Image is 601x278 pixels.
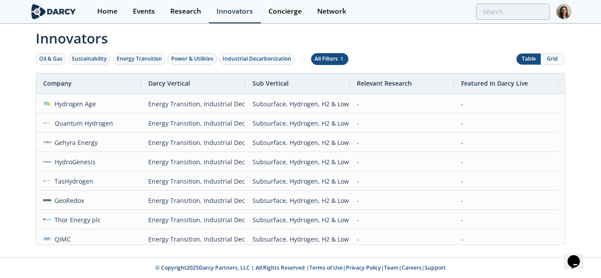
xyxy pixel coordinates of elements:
[556,4,572,19] img: Profile
[148,114,238,133] div: Energy Transition, Industrial Decarbonization, Oil & Gas
[43,177,51,185] img: 018997a0-3093-4bb7-96ad-e4c76963846d
[311,53,348,65] button: All Filters 1
[43,235,51,243] img: a554b9ce-7529-44ba-8820-4bfbb0f7e10f
[148,133,238,152] div: Energy Transition, Industrial Decarbonization, Oil & Gas
[253,172,343,191] div: Subsurface, Hydrogen, H2 & Low Carbon Fuels
[51,133,98,152] div: Gehyra Energy
[541,54,565,65] button: Grid
[461,79,528,87] span: Featured In Darcy Live
[51,172,94,191] div: TasHydrogen
[148,152,238,171] div: Energy Transition, Industrial Decarbonization, Oil & Gas
[43,216,51,224] img: 646193c6-8893-4c92-a0e8-78a688c2e21e
[253,191,343,210] div: Subsurface, Hydrogen, H2 & Low Carbon Fuels
[219,53,295,65] button: Industrial Decarbonization
[68,53,110,65] button: Sustainability
[148,230,238,249] div: Energy Transition, Industrial Decarbonization, Oil & Gas
[43,100,51,108] img: ec468b57-2de6-4f92-a247-94dc452257e2
[253,79,289,87] span: Sub Vertical
[461,114,551,133] div: -
[357,79,412,87] span: Relevant Research
[39,55,62,63] div: Oil & Gas
[51,210,101,229] div: Thor Energy plc
[357,133,447,152] div: -
[402,264,421,271] a: Careers
[51,152,96,171] div: HydroGenesis
[170,8,201,15] div: Research
[253,152,343,171] div: Subsurface, Hydrogen, H2 & Low Carbon Fuels
[223,55,291,63] div: Industrial Decarbonization
[517,54,541,65] button: Table
[72,55,107,63] div: Sustainability
[357,94,447,113] div: -
[357,191,447,210] div: -
[148,79,190,87] span: Darcy Vertical
[51,191,84,210] div: GeoRedox
[171,55,213,63] div: Power & Utilities
[461,94,551,113] div: -
[253,133,343,152] div: Subsurface, Hydrogen, H2 & Low Carbon Fuels
[357,210,447,229] div: -
[384,264,399,271] a: Team
[29,25,572,48] span: Innovators
[43,138,51,146] img: 672c6b59-e0b9-482c-83ef-0b3d8da0ae0c
[357,152,447,171] div: -
[253,230,343,249] div: Subsurface, Hydrogen, H2 & Low Carbon Fuels
[43,119,51,127] img: 4fc99b06-ebbf-4ac4-8f26-36fe65285daa
[113,53,165,65] button: Energy Transition
[461,152,551,171] div: -
[31,264,570,272] p: © Copyright 2025 Darcy Partners, LLC | All Rights Reserved | | | | |
[148,191,238,210] div: Energy Transition, Industrial Decarbonization, Oil & Gas
[43,79,72,87] span: Company
[346,264,381,271] a: Privacy Policy
[216,8,253,15] div: Innovators
[268,8,302,15] div: Concierge
[29,4,77,19] img: logo-wide.svg
[339,56,345,62] span: 1
[51,114,114,133] div: Quantum Hydrogen
[97,8,117,15] div: Home
[148,94,238,113] div: Energy Transition, Industrial Decarbonization, Oil & Gas
[461,133,551,152] div: -
[168,53,217,65] button: Power & Utilities
[461,230,551,249] div: -
[43,196,51,204] img: 46371b92-4fb9-41b1-824a-4e81b828a9ac
[317,8,346,15] div: Network
[357,172,447,191] div: -
[461,210,551,229] div: -
[43,158,51,166] img: d093efcb-a98f-4e9b-abca-c5d6cb29b341
[357,230,447,249] div: -
[315,55,345,63] div: All Filters
[461,172,551,191] div: -
[476,4,550,20] input: Advanced Search
[253,210,343,229] div: Subsurface, Hydrogen, H2 & Low Carbon Fuels
[425,264,446,271] a: Support
[357,114,447,133] div: -
[461,191,551,210] div: -
[148,172,238,191] div: Energy Transition, Industrial Decarbonization, Oil & Gas
[253,94,343,113] div: Subsurface, Hydrogen, H2 & Low Carbon Fuels
[117,55,162,63] div: Energy Transition
[253,114,343,133] div: Subsurface, Hydrogen, H2 & Low Carbon Fuels
[36,53,66,65] button: Oil & Gas
[564,243,592,269] iframe: chat widget
[51,230,71,249] div: QIMC
[51,94,96,113] div: Hydrogen Age
[133,8,155,15] div: Events
[148,210,238,229] div: Energy Transition, Industrial Decarbonization, Oil & Gas
[309,264,343,271] a: Terms of Use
